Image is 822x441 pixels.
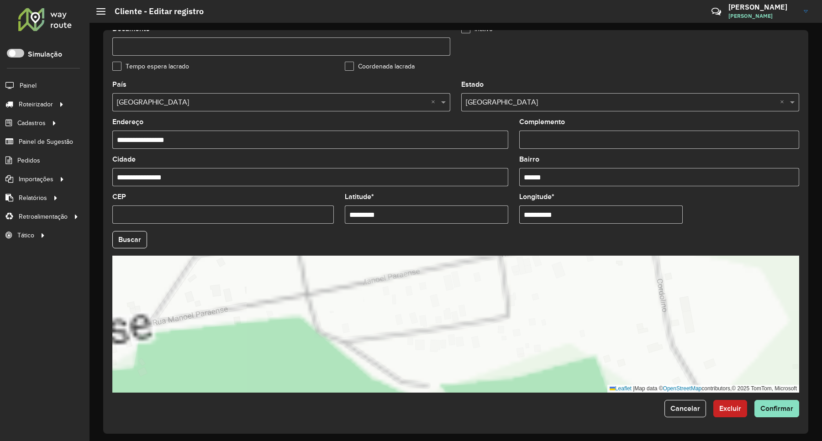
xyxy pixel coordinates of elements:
label: País [112,79,126,90]
span: Cancelar [670,404,700,412]
label: Complemento [519,116,565,127]
label: Longitude [519,191,554,202]
label: CEP [112,191,126,202]
span: [PERSON_NAME] [728,12,797,20]
button: Buscar [112,231,147,248]
label: Coordenada lacrada [345,62,415,71]
div: Map data © contributors,© 2025 TomTom, Microsoft [607,385,799,393]
h3: [PERSON_NAME] [728,3,797,11]
span: Pedidos [17,156,40,165]
button: Confirmar [754,400,799,417]
span: Importações [19,174,53,184]
label: Simulação [28,49,62,60]
h2: Cliente - Editar registro [105,6,204,16]
button: Excluir [713,400,747,417]
span: Tático [17,231,34,240]
span: Excluir [719,404,741,412]
label: Cidade [112,154,136,165]
label: Bairro [519,154,539,165]
span: Clear all [431,97,439,108]
span: Clear all [780,97,788,108]
span: Retroalimentação [19,212,68,221]
label: Endereço [112,116,143,127]
label: Estado [461,79,484,90]
button: Cancelar [664,400,706,417]
label: Tempo espera lacrado [112,62,189,71]
span: Painel de Sugestão [19,137,73,147]
span: Relatórios [19,193,47,203]
label: Latitude [345,191,374,202]
a: Contato Rápido [706,2,726,21]
span: Roteirizador [19,100,53,109]
a: OpenStreetMap [663,385,702,392]
span: Cadastros [17,118,46,128]
span: Painel [20,81,37,90]
span: Confirmar [760,404,793,412]
span: | [633,385,634,392]
a: Leaflet [610,385,632,392]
